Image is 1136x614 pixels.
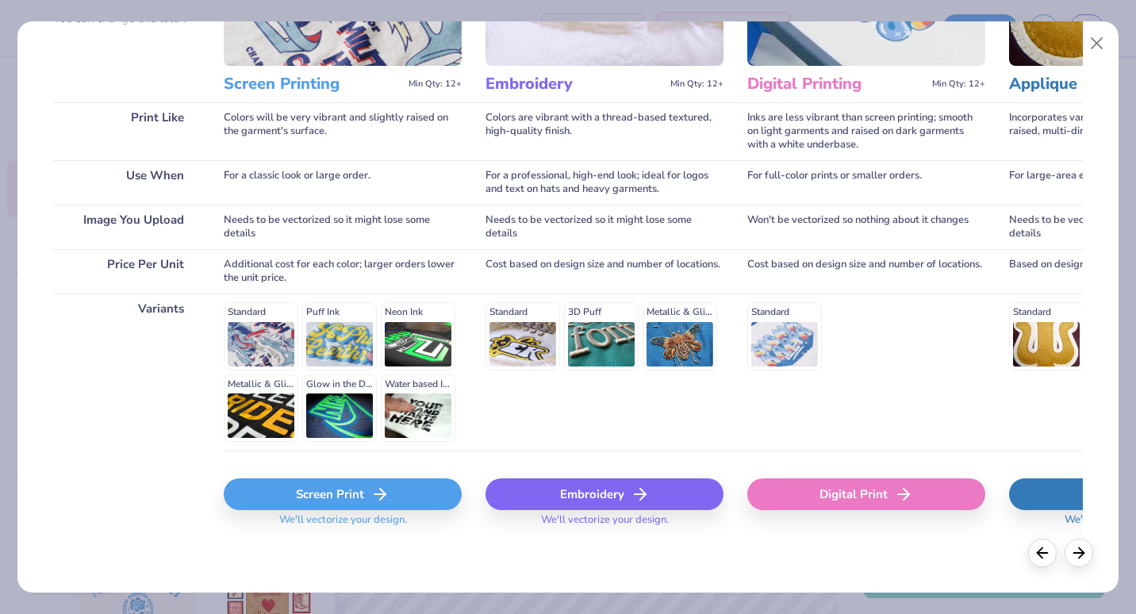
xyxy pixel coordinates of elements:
[747,74,926,94] h3: Digital Printing
[747,478,985,510] div: Digital Print
[224,160,462,205] div: For a classic look or large order.
[224,478,462,510] div: Screen Print
[53,294,200,451] div: Variants
[747,205,985,249] div: Won't be vectorized so nothing about it changes
[409,79,462,90] span: Min Qty: 12+
[932,79,985,90] span: Min Qty: 12+
[747,249,985,294] div: Cost based on design size and number of locations.
[53,249,200,294] div: Price Per Unit
[535,513,675,536] span: We'll vectorize your design.
[224,249,462,294] div: Additional cost for each color; larger orders lower the unit price.
[224,74,402,94] h3: Screen Printing
[747,160,985,205] div: For full-color prints or smaller orders.
[53,102,200,160] div: Print Like
[224,205,462,249] div: Needs to be vectorized so it might lose some details
[224,102,462,160] div: Colors will be very vibrant and slightly raised on the garment's surface.
[53,160,200,205] div: Use When
[485,160,723,205] div: For a professional, high-end look; ideal for logos and text on hats and heavy garments.
[485,205,723,249] div: Needs to be vectorized so it might lose some details
[485,478,723,510] div: Embroidery
[53,205,200,249] div: Image You Upload
[485,102,723,160] div: Colors are vibrant with a thread-based textured, high-quality finish.
[273,513,413,536] span: We'll vectorize your design.
[747,102,985,160] div: Inks are less vibrant than screen printing; smooth on light garments and raised on dark garments ...
[485,249,723,294] div: Cost based on design size and number of locations.
[670,79,723,90] span: Min Qty: 12+
[53,12,200,25] p: You can change this later.
[485,74,664,94] h3: Embroidery
[1081,29,1111,59] button: Close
